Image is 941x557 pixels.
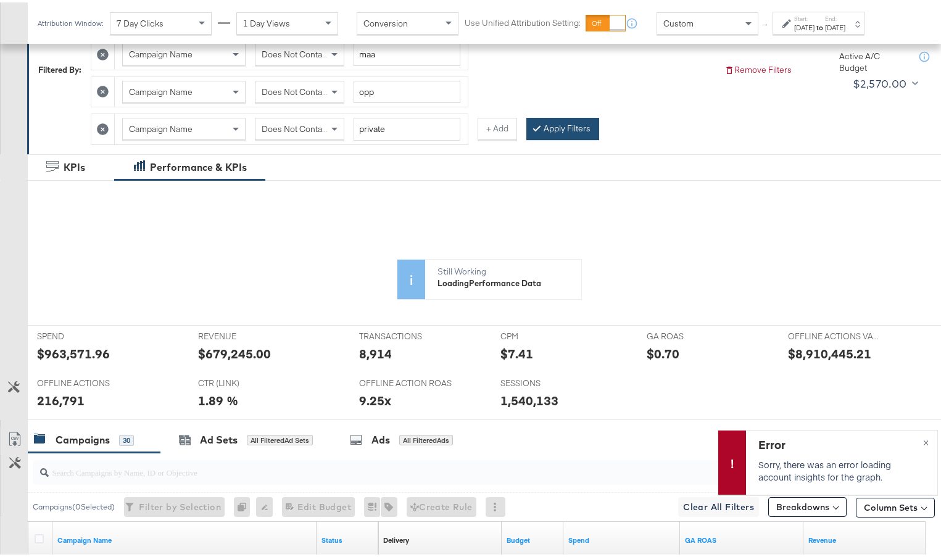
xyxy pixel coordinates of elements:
input: Enter a search term [354,41,460,64]
div: KPIs [64,158,85,172]
a: The maximum amount you're willing to spend on your ads, on average each day or over the lifetime ... [507,533,558,543]
a: The total amount spent to date. [568,533,675,543]
a: Reflects the ability of your Ad Campaign to achieve delivery based on ad states, schedule and bud... [383,533,409,543]
div: Active A/C Budget [839,48,907,71]
span: Does Not Contain [262,46,329,57]
button: Breakdowns [768,495,847,514]
div: [DATE] [825,20,845,30]
button: + Add [478,115,517,138]
span: × [923,432,929,446]
span: Campaign Name [129,46,193,57]
label: Start: [794,12,815,20]
div: 30 [119,432,134,444]
a: Your campaign name. [57,533,312,543]
span: Custom [663,15,694,27]
span: 1 Day Views [243,15,290,27]
button: Remove Filters [724,62,792,73]
div: Ad Sets [200,431,238,445]
span: Campaign Name [129,84,193,95]
a: Transaction Revenue - The total sale revenue (excluding shipping and tax) of the transaction [808,533,922,543]
button: Apply Filters [526,115,599,138]
div: 0 [234,495,256,514]
button: × [914,428,937,450]
div: Delivery [383,533,409,543]
button: Column Sets [856,495,935,515]
input: Enter a search term [354,115,460,138]
span: Conversion [363,15,408,27]
div: Campaigns [56,431,110,445]
div: Ads [371,431,390,445]
div: [DATE] [794,20,815,30]
span: 7 Day Clicks [117,15,164,27]
span: ↑ [760,21,771,25]
input: Search Campaigns by Name, ID or Objective [49,453,854,477]
div: All Filtered Ads [399,432,453,444]
span: Campaign Name [129,121,193,132]
a: GA roas [685,533,798,543]
button: Clear All Filters [678,495,759,514]
label: Use Unified Attribution Setting: [465,15,581,27]
div: Error [758,434,922,450]
p: Sorry, there was an error loading account insights for the graph. [758,456,922,481]
div: $2,570.00 [853,72,907,91]
span: Does Not Contain [262,121,329,132]
strong: to [815,20,825,30]
div: Performance & KPIs [150,158,247,172]
div: Campaigns ( 0 Selected) [33,499,115,510]
div: Attribution Window: [37,17,104,25]
span: Clear All Filters [683,497,754,513]
label: End: [825,12,845,20]
button: $2,570.00 [848,72,921,91]
a: Shows the current state of your Ad Campaign. [321,533,373,543]
input: Enter a search term [354,78,460,101]
div: Filtered By: [38,62,81,73]
div: All Filtered Ad Sets [247,432,313,444]
span: Does Not Contain [262,84,329,95]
